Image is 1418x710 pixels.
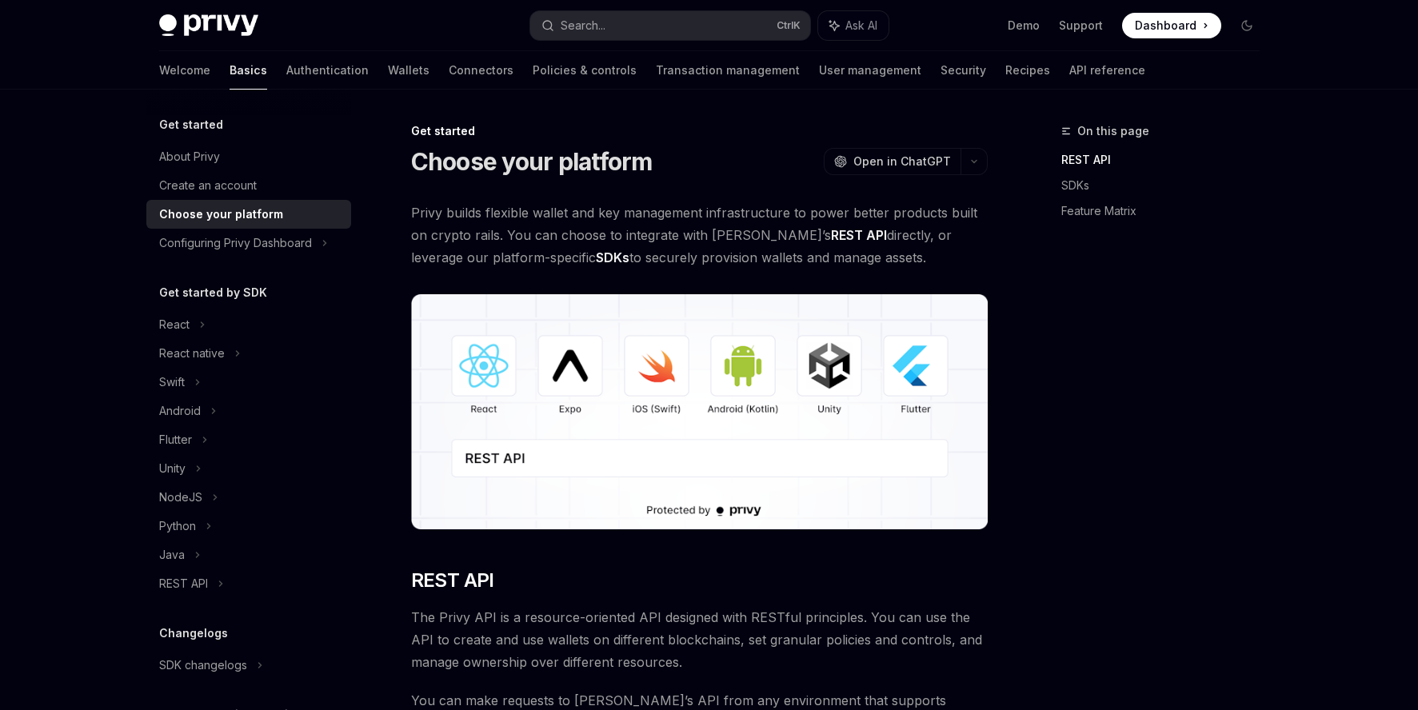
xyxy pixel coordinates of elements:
span: The Privy API is a resource-oriented API designed with RESTful principles. You can use the API to... [411,606,988,673]
img: images/Platform2.png [411,294,988,529]
div: Python [159,517,196,536]
button: Search...CtrlK [530,11,810,40]
span: Open in ChatGPT [853,154,951,170]
a: Demo [1008,18,1040,34]
a: About Privy [146,142,351,171]
strong: SDKs [596,249,629,265]
h5: Changelogs [159,624,228,643]
a: Security [941,51,986,90]
a: Welcome [159,51,210,90]
a: Choose your platform [146,200,351,229]
a: Authentication [286,51,369,90]
a: Policies & controls [533,51,637,90]
div: Unity [159,459,186,478]
strong: REST API [831,227,887,243]
span: Ask AI [845,18,877,34]
a: User management [819,51,921,90]
img: dark logo [159,14,258,37]
div: Get started [411,123,988,139]
div: React [159,315,190,334]
div: SDK changelogs [159,656,247,675]
h5: Get started by SDK [159,283,267,302]
div: Flutter [159,430,192,449]
a: Connectors [449,51,513,90]
a: Wallets [388,51,429,90]
a: Create an account [146,171,351,200]
button: Open in ChatGPT [824,148,961,175]
a: API reference [1069,51,1145,90]
div: Search... [561,16,605,35]
div: Android [159,401,201,421]
div: Create an account [159,176,257,195]
span: REST API [411,568,494,593]
div: About Privy [159,147,220,166]
div: REST API [159,574,208,593]
a: Feature Matrix [1061,198,1272,224]
a: REST API [1061,147,1272,173]
a: Recipes [1005,51,1050,90]
div: Choose your platform [159,205,283,224]
button: Ask AI [818,11,889,40]
span: Privy builds flexible wallet and key management infrastructure to power better products built on ... [411,201,988,269]
div: Swift [159,373,185,392]
div: Java [159,545,185,564]
div: NodeJS [159,488,202,507]
a: SDKs [1061,173,1272,198]
h5: Get started [159,115,223,134]
span: On this page [1077,122,1149,141]
a: Dashboard [1122,13,1221,38]
h1: Choose your platform [411,147,653,176]
div: React native [159,344,225,363]
button: Toggle dark mode [1234,13,1260,38]
a: Support [1059,18,1103,34]
span: Ctrl K [777,19,801,32]
span: Dashboard [1135,18,1196,34]
a: Basics [230,51,267,90]
div: Configuring Privy Dashboard [159,233,312,253]
a: Transaction management [656,51,800,90]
